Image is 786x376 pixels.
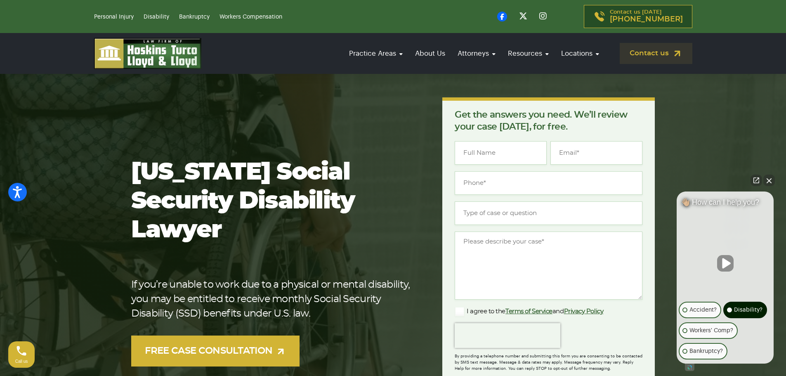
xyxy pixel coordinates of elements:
p: Disability? [734,305,762,315]
img: arrow-up-right-light.svg [276,346,286,357]
span: Call us [15,359,28,364]
label: I agree to the and [455,307,603,317]
h1: [US_STATE] Social Security Disability Lawyer [131,158,416,245]
button: Close Intaker Chat Widget [763,175,775,186]
p: Get the answers you need. We’ll review your case [DATE], for free. [455,109,642,133]
a: Attorneys [453,42,500,65]
div: 👋🏼 How can I help you? [677,198,774,211]
input: Full Name [455,141,547,165]
button: Unmute video [717,255,734,272]
iframe: reCAPTCHA [455,323,560,348]
p: Accident? [689,305,717,315]
a: Privacy Policy [564,308,604,315]
a: Resources [504,42,553,65]
a: Practice Areas [345,42,407,65]
a: About Us [411,42,449,65]
p: Workers' Comp? [689,326,733,336]
a: Contact us [DATE][PHONE_NUMBER] [584,5,692,28]
p: If you’re unable to work due to a physical or mental disability, you may be entitled to receive m... [131,278,416,321]
div: By providing a telephone number and submitting this form you are consenting to be contacted by SM... [455,348,642,372]
a: Personal Injury [94,14,134,20]
img: logo [94,38,201,69]
a: Locations [557,42,603,65]
p: Contact us [DATE] [610,9,683,24]
span: [PHONE_NUMBER] [610,15,683,24]
a: Disability [144,14,169,20]
a: Open direct chat [751,175,762,186]
a: Contact us [620,43,692,64]
input: Phone* [455,171,642,195]
a: Open intaker chat [685,364,694,371]
input: Email* [550,141,642,165]
a: FREE CASE CONSULTATION [131,336,300,367]
p: Bankruptcy? [689,346,723,356]
a: Terms of Service [505,308,552,315]
a: Bankruptcy [179,14,210,20]
a: Workers Compensation [220,14,282,20]
input: Type of case or question [455,201,642,225]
